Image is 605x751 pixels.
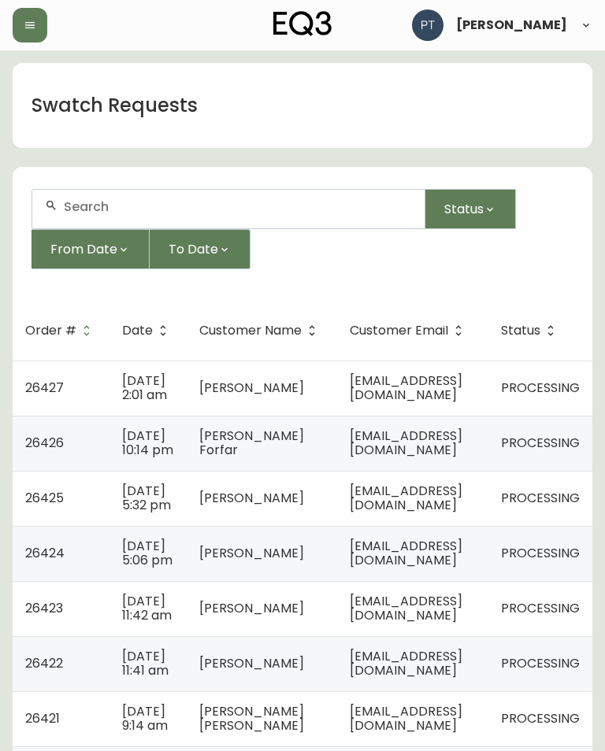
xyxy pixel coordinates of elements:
span: [EMAIL_ADDRESS][DOMAIN_NAME] [350,647,462,679]
h1: Swatch Requests [32,92,198,119]
span: Customer Email [350,324,469,338]
span: [PERSON_NAME] [199,489,304,507]
span: [EMAIL_ADDRESS][DOMAIN_NAME] [350,592,462,624]
span: Status [501,326,540,335]
span: [EMAIL_ADDRESS][DOMAIN_NAME] [350,702,462,734]
span: PROCESSING [501,379,580,397]
span: 26424 [25,544,65,562]
span: [DATE] 10:14 pm [122,427,173,459]
span: [DATE] 5:32 pm [122,482,171,514]
span: [PERSON_NAME] [199,654,304,672]
span: [DATE] 9:14 am [122,702,168,734]
span: PROCESSING [501,599,580,617]
span: Order # [25,326,76,335]
span: [EMAIL_ADDRESS][DOMAIN_NAME] [350,372,462,404]
span: To Date [169,239,218,259]
span: Status [444,199,484,219]
span: [DATE] 11:41 am [122,647,169,679]
span: 26425 [25,489,64,507]
span: PROCESSING [501,434,580,452]
span: Order # [25,324,97,338]
img: logo [273,11,332,36]
span: [PERSON_NAME] Forfar [199,427,304,459]
span: [PERSON_NAME] [199,379,304,397]
span: 26422 [25,654,63,672]
span: [PERSON_NAME] [199,544,304,562]
button: To Date [150,229,251,269]
span: PROCESSING [501,489,580,507]
span: [EMAIL_ADDRESS][DOMAIN_NAME] [350,482,462,514]
span: [PERSON_NAME] [PERSON_NAME] [199,702,304,734]
span: [EMAIL_ADDRESS][DOMAIN_NAME] [350,427,462,459]
span: 26421 [25,709,60,727]
button: Status [425,189,516,229]
span: Customer Name [199,324,322,338]
span: [DATE] 5:06 pm [122,537,173,569]
span: [DATE] 11:42 am [122,592,172,624]
span: [EMAIL_ADDRESS][DOMAIN_NAME] [350,537,462,569]
span: PROCESSING [501,654,580,672]
input: Search [64,199,412,214]
img: 986dcd8e1aab7847125929f325458823 [412,9,444,41]
span: [PERSON_NAME] [199,599,304,617]
span: 26427 [25,379,64,397]
span: 26423 [25,599,63,617]
span: Date [122,326,153,335]
span: [PERSON_NAME] [456,19,567,31]
span: 26426 [25,434,64,452]
span: From Date [50,239,117,259]
span: Customer Email [350,326,448,335]
span: [DATE] 2:01 am [122,372,167,404]
span: PROCESSING [501,709,580,727]
span: Customer Name [199,326,302,335]
span: Status [501,324,561,338]
span: Date [122,324,173,338]
span: PROCESSING [501,544,580,562]
button: From Date [32,229,150,269]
